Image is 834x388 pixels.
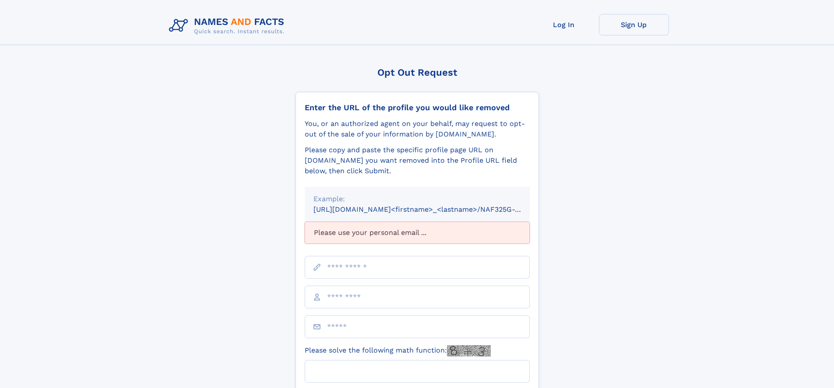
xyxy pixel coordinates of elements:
a: Sign Up [599,14,669,35]
small: [URL][DOMAIN_NAME]<firstname>_<lastname>/NAF325G-xxxxxxxx [313,205,546,213]
img: Logo Names and Facts [165,14,292,38]
div: Opt Out Request [296,67,539,78]
div: Enter the URL of the profile you would like removed [305,103,530,112]
label: Please solve the following math function: [305,345,491,357]
div: You, or an authorized agent on your behalf, may request to opt-out of the sale of your informatio... [305,119,530,140]
a: Log In [529,14,599,35]
div: Please copy and paste the specific profile page URL on [DOMAIN_NAME] you want removed into the Pr... [305,145,530,176]
div: Please use your personal email ... [305,222,530,244]
div: Example: [313,194,521,204]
